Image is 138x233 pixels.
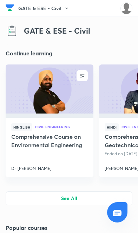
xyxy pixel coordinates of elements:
[6,64,93,114] img: new-thumbnail
[11,163,88,172] a: Dr. [PERSON_NAME]
[6,225,47,231] h2: Popular courses
[6,64,93,118] a: new-thumbnail
[6,191,132,205] button: See All
[11,132,88,149] a: Comprehensive Course on Environmental Engineering
[18,3,73,14] button: GATE & ESE - Civil
[24,26,90,35] h2: GATE & ESE - Civil
[6,50,52,56] h2: Continue learning
[6,2,14,15] a: Company Logo
[6,2,14,13] img: Company Logo
[120,2,132,14] img: Jai Shiv
[105,123,119,131] span: Hindi
[11,123,32,131] span: Hinglish
[6,25,18,36] img: GATE & ESE - Civil
[35,125,88,129] a: Civil Engineering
